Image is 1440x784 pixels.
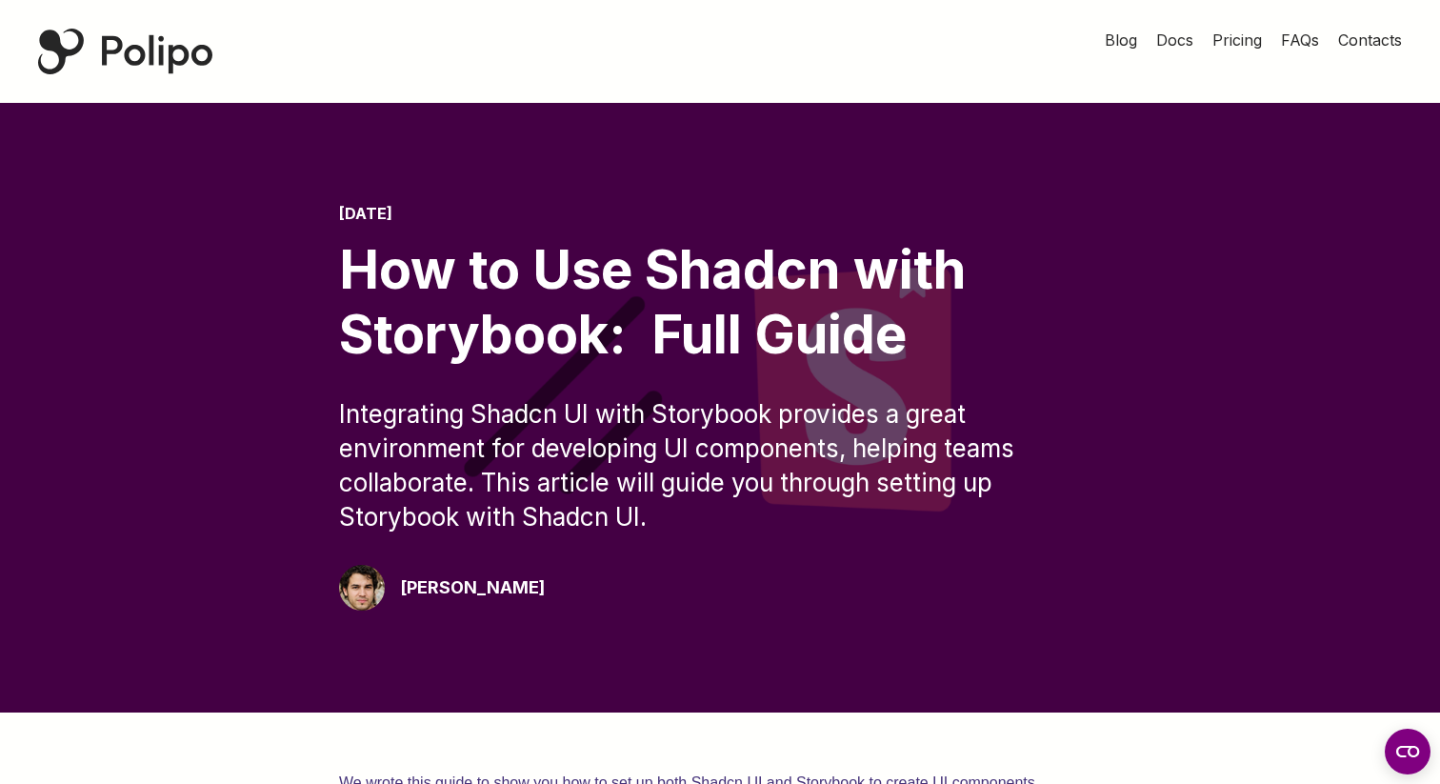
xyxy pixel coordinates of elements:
[1105,30,1137,50] span: Blog
[400,574,545,601] div: [PERSON_NAME]
[1212,30,1262,50] span: Pricing
[1156,30,1193,50] span: Docs
[1281,30,1319,50] span: FAQs
[339,204,392,223] time: [DATE]
[1212,29,1262,51] a: Pricing
[1105,29,1137,51] a: Blog
[1385,729,1430,774] button: Open CMP widget
[1281,29,1319,51] a: FAQs
[1338,29,1402,51] a: Contacts
[339,238,1101,366] div: How to Use Shadcn with Storybook: Full Guide
[339,397,1101,534] div: Integrating Shadcn UI with Storybook provides a great environment for developing UI components, h...
[1156,29,1193,51] a: Docs
[1338,30,1402,50] span: Contacts
[339,565,385,611] img: Giorgio Pari Polipo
